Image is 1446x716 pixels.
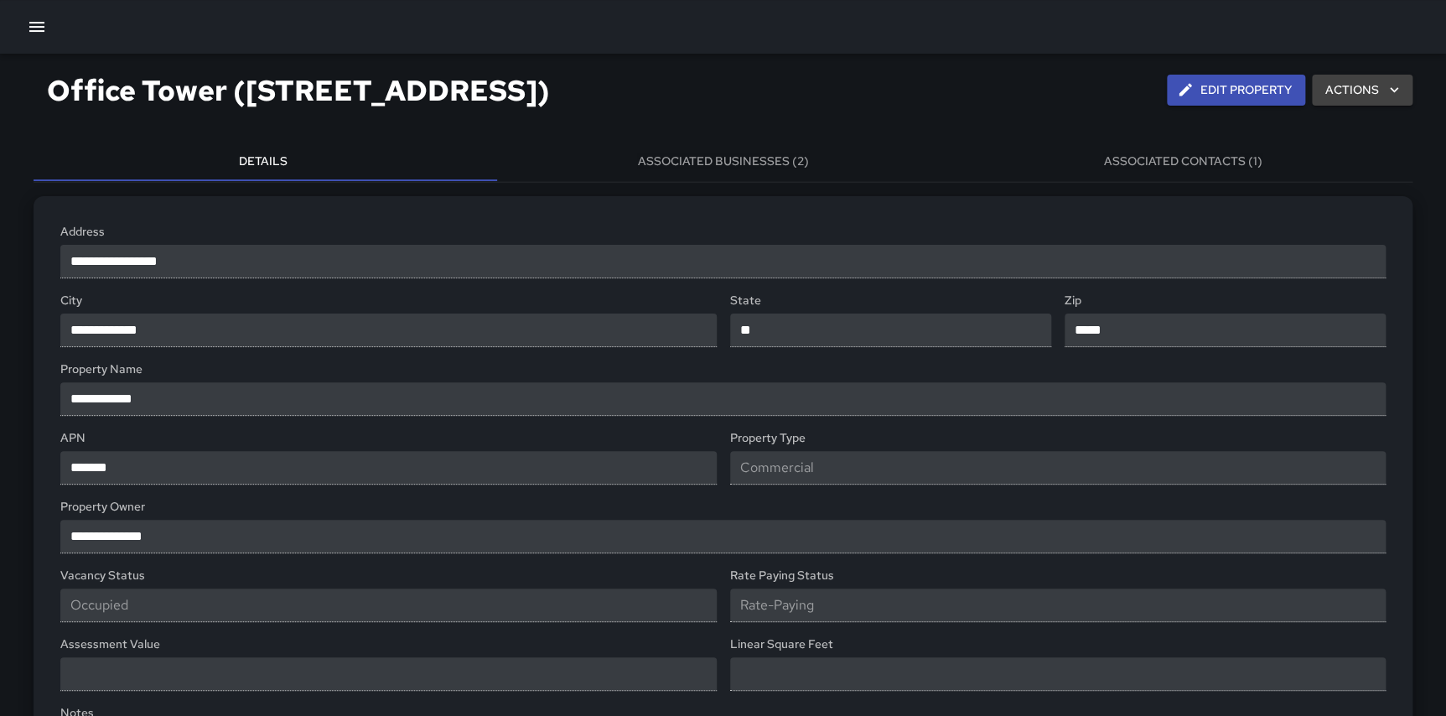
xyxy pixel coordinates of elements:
h6: APN [60,429,717,448]
h6: Property Name [60,361,1386,379]
div: Commercial [730,451,1386,485]
div: Rate-Paying [730,589,1386,622]
h6: Linear Square Feet [730,636,1386,654]
h6: Vacancy Status [60,567,717,585]
button: Actions [1312,75,1412,106]
h6: State [730,292,1051,310]
h6: Rate Paying Status [730,567,1386,585]
h6: Address [60,223,1386,241]
button: Details [34,141,493,181]
button: Associated Businesses (2) [493,141,952,181]
h4: Office Tower ([STREET_ADDRESS]) [47,73,1153,108]
h6: Assessment Value [60,636,717,654]
button: Associated Contacts (1) [953,141,1412,181]
h6: Property Owner [60,498,1386,516]
h6: Property Type [730,429,1386,448]
h6: City [60,292,717,310]
div: Occupied [60,589,717,622]
button: Edit Property [1167,75,1305,106]
h6: Zip [1065,292,1386,310]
